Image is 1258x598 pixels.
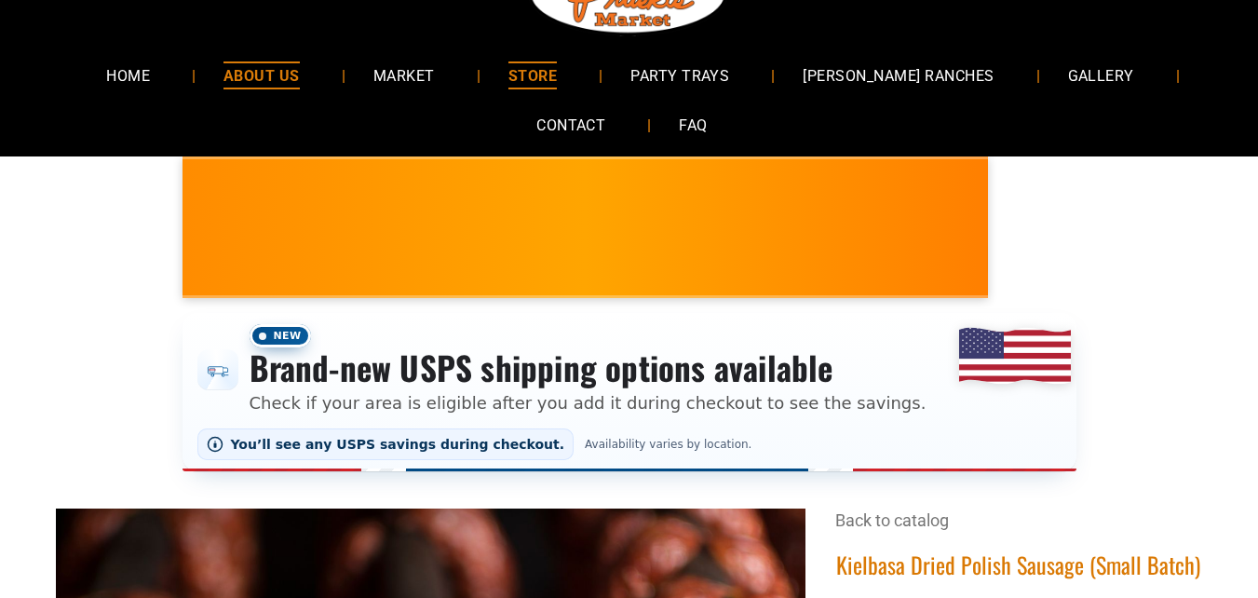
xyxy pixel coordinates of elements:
[78,50,178,100] a: HOME
[480,50,585,100] a: STORE
[581,438,755,451] span: Availability varies by location.
[250,324,311,347] span: New
[196,50,328,100] a: ABOUT US
[250,390,927,415] p: Check if your area is eligible after you add it during checkout to see the savings.
[345,50,463,100] a: MARKET
[250,347,927,388] h3: Brand-new USPS shipping options available
[835,510,949,530] a: Back to catalog
[835,509,1202,550] div: Breadcrumbs
[651,101,735,150] a: FAQ
[231,437,565,452] span: You’ll see any USPS savings during checkout.
[183,313,1076,471] div: Shipping options announcement
[508,101,633,150] a: CONTACT
[775,50,1021,100] a: [PERSON_NAME] RANCHES
[223,61,300,88] span: ABOUT US
[1040,50,1162,100] a: GALLERY
[835,550,1202,579] h1: Kielbasa Dried Polish Sausage (Small Batch)
[602,50,757,100] a: PARTY TRAYS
